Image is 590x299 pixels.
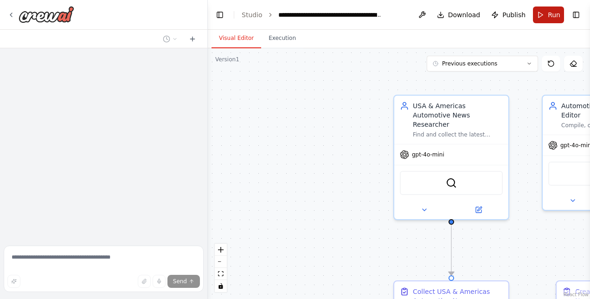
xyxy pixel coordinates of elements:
[570,8,583,21] button: Show right sidebar
[215,280,227,292] button: toggle interactivity
[215,244,227,256] button: zoom in
[261,29,303,48] button: Execution
[412,151,444,158] span: gpt-4o-mini
[548,10,560,19] span: Run
[242,11,263,19] a: Studio
[138,275,151,288] button: Upload files
[502,10,526,19] span: Publish
[427,56,538,71] button: Previous executions
[242,10,383,19] nav: breadcrumb
[452,204,505,215] button: Open in side panel
[447,215,456,275] g: Edge from a16812c9-50c1-45d6-8b50-f90e43455b99 to 3ea9fe78-75e2-45fa-b3e5-eb497b4ec546
[215,268,227,280] button: fit view
[413,101,503,129] div: USA & Americas Automotive News Researcher
[19,6,74,23] img: Logo
[433,6,484,23] button: Download
[173,278,187,285] span: Send
[487,6,529,23] button: Publish
[533,6,564,23] button: Run
[167,275,200,288] button: Send
[215,56,239,63] div: Version 1
[393,95,509,220] div: USA & Americas Automotive News ResearcherFind and collect the latest automotive, fleet management...
[215,256,227,268] button: zoom out
[215,244,227,292] div: React Flow controls
[413,131,503,138] div: Find and collect the latest automotive, fleet management, and electrification news from [GEOGRAPH...
[564,292,589,297] a: React Flow attribution
[442,60,497,67] span: Previous executions
[448,10,481,19] span: Download
[213,8,226,21] button: Hide left sidebar
[212,29,261,48] button: Visual Editor
[7,275,20,288] button: Improve this prompt
[159,33,181,45] button: Switch to previous chat
[153,275,166,288] button: Click to speak your automation idea
[185,33,200,45] button: Start a new chat
[446,177,457,188] img: SerperDevTool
